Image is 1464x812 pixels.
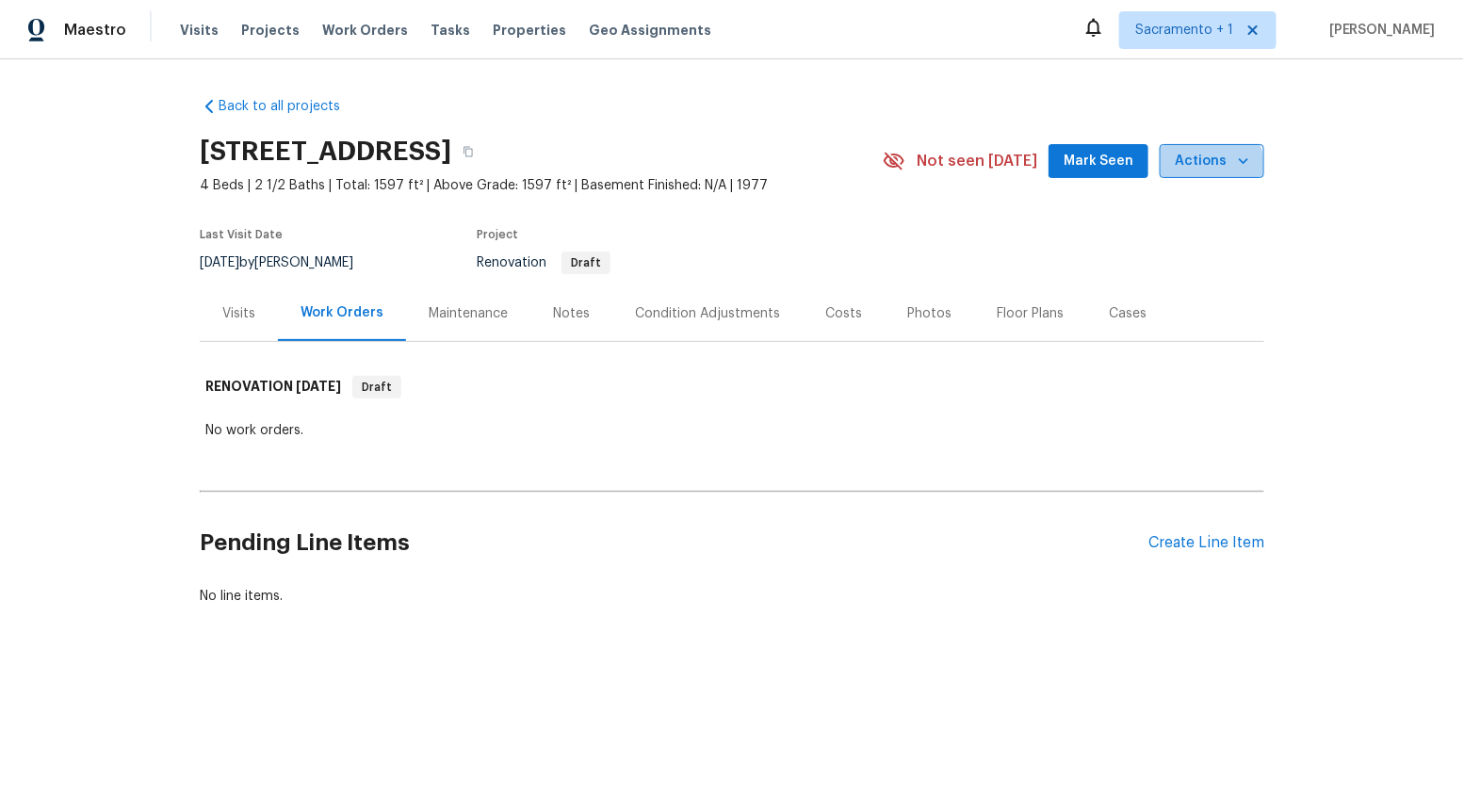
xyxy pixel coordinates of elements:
[1148,534,1264,552] div: Create Line Item
[997,304,1064,323] div: Floor Plans
[296,380,341,393] span: [DATE]
[64,21,126,40] span: Maestro
[493,21,566,40] span: Properties
[477,229,518,240] span: Project
[553,304,590,323] div: Notes
[1160,144,1264,179] button: Actions
[200,252,376,274] div: by [PERSON_NAME]
[451,135,485,169] button: Copy Address
[589,21,711,40] span: Geo Assignments
[907,304,952,323] div: Photos
[222,304,255,323] div: Visits
[200,229,283,240] span: Last Visit Date
[1064,150,1133,173] span: Mark Seen
[1049,144,1148,179] button: Mark Seen
[1322,21,1436,40] span: [PERSON_NAME]
[205,421,1259,440] div: No work orders.
[200,499,1148,587] h2: Pending Line Items
[1135,21,1233,40] span: Sacramento + 1
[917,152,1037,171] span: Not seen [DATE]
[301,303,383,322] div: Work Orders
[354,378,399,397] span: Draft
[200,256,239,269] span: [DATE]
[200,357,1264,417] div: RENOVATION [DATE]Draft
[200,142,451,161] h2: [STREET_ADDRESS]
[241,21,300,40] span: Projects
[200,587,1264,606] div: No line items.
[431,24,470,37] span: Tasks
[200,176,883,195] span: 4 Beds | 2 1/2 Baths | Total: 1597 ft² | Above Grade: 1597 ft² | Basement Finished: N/A | 1977
[635,304,780,323] div: Condition Adjustments
[429,304,508,323] div: Maintenance
[200,97,381,116] a: Back to all projects
[205,376,341,398] h6: RENOVATION
[477,256,610,269] span: Renovation
[1109,304,1147,323] div: Cases
[180,21,219,40] span: Visits
[825,304,862,323] div: Costs
[1175,150,1249,173] span: Actions
[322,21,408,40] span: Work Orders
[563,257,609,268] span: Draft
